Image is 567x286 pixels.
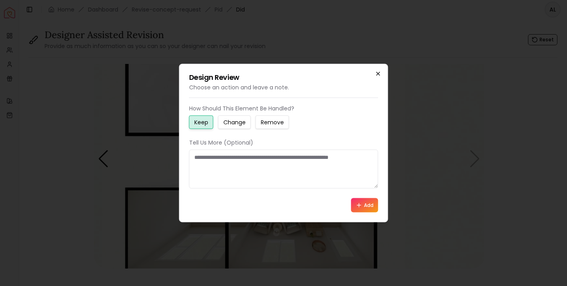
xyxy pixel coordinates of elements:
[189,83,378,91] p: Choose an action and leave a note.
[189,139,378,147] p: Tell Us More (Optional)
[261,118,284,126] small: Remove
[194,118,208,126] small: Keep
[189,74,378,81] h2: Design Review
[256,116,289,129] button: Remove
[223,118,246,126] small: Change
[189,116,213,129] button: Keep
[218,116,251,129] button: Change
[351,198,378,213] button: Add
[189,104,378,112] p: How Should This Element Be Handled?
